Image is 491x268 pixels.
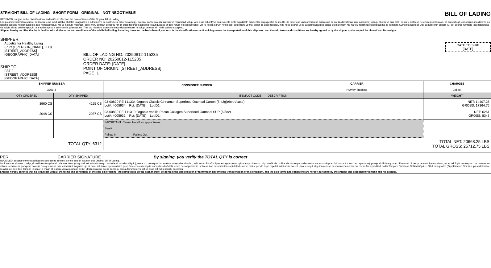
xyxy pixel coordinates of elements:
div: HyWay Trucking [292,88,422,91]
div: Appetite for Healthy Living (Purely [PERSON_NAME], LLC) [STREET_ADDRESS] [GEOGRAPHIC_DATA] [4,42,82,57]
td: QTY ORDERED [0,93,54,99]
td: QTY SHIPPED [54,93,103,99]
td: TOTAL QTY: 6312 [0,138,103,150]
div: FST 2 [STREET_ADDRESS] [GEOGRAPHIC_DATA] [4,69,82,80]
td: NET: 14407.25 GROSS: 17364.75 [423,99,491,109]
div: BILL OF LADING NO: 20250812-115235 ORDER NO: 20250812-115235 ORDER DATE: [DATE] POINT OF ORIGIN: ... [83,52,491,75]
td: SHIPPER NUMBER [0,81,103,93]
td: NET: 6261 GROSS: 8348 [423,109,491,119]
div: Collect [425,88,489,91]
div: SHIP TO: [0,65,83,69]
div: DATE TO SHIP [DATE] [445,42,491,52]
div: 3701-3 [2,88,102,91]
td: 2087 CS [54,109,103,119]
td: 03-00830 PE 111319 Organic Vanilla Pecan Collagen Superfood Oatmeal SUP (6/8oz) Lot#: 4005932 Rct... [103,109,423,119]
td: CHARGES [423,81,491,93]
td: TOTAL NET: 20668.25 LBS TOTAL GROSS: 25712.75 LBS [103,138,491,150]
td: 03-00820 PE 111334 Organic Classic Cinnamon Superfood Oatmeal Carton (6-43g)(6crtn/case) Lot#: 40... [103,99,423,109]
div: BILL OF LADING [360,10,491,17]
div: SHIPPER: [0,37,83,42]
td: CONSIGNEE NUMBER [103,81,291,93]
td: 3960 CS [0,99,54,109]
td: ITEM/LOT CODE DESCRIPTION [103,93,423,99]
td: 4225 CS [54,99,103,109]
span: By signing, you verify the TOTAL QTY is correct [154,155,247,159]
td: 2048 CS [0,109,54,119]
td: CARRIER [291,81,423,93]
td: WEIGHT [423,93,491,99]
div: Shipper hereby certifies that he is familiar with all the terms and conditions of the said bill o... [0,29,491,32]
td: IMPORTANT: Carrier to call for appointment Seal#_______________________________ Pallets In_______... [103,119,423,138]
